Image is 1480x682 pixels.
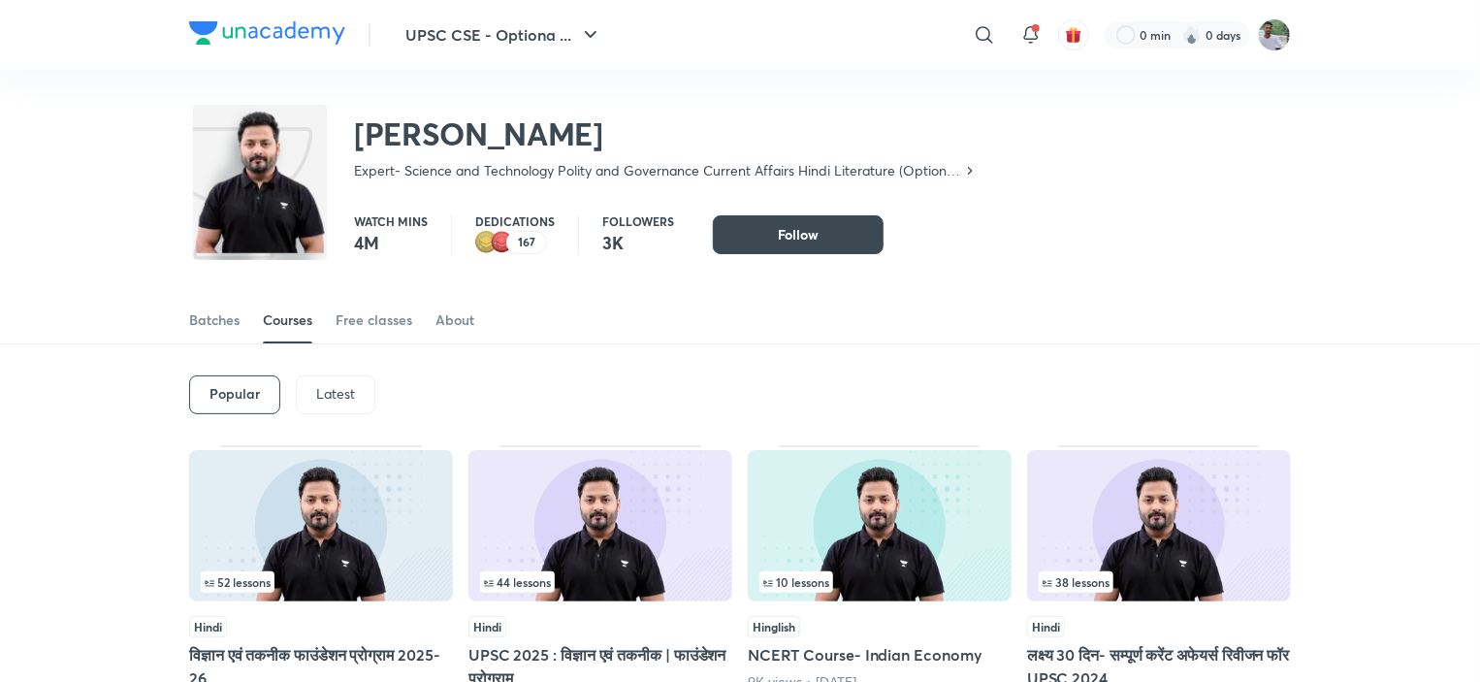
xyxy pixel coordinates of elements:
img: educator badge2 [475,231,499,254]
span: Hindi [189,616,227,637]
span: Hindi [1027,616,1065,637]
div: left [1039,571,1279,593]
img: educator badge1 [491,231,514,254]
div: About [435,310,474,330]
div: infosection [480,571,721,593]
div: left [759,571,1000,593]
a: About [435,297,474,343]
button: Follow [713,215,884,254]
p: 4M [354,231,428,254]
div: left [201,571,441,593]
h6: Popular [209,386,260,402]
div: left [480,571,721,593]
div: Courses [263,310,312,330]
a: Courses [263,297,312,343]
h2: [PERSON_NAME] [354,114,978,153]
div: infocontainer [201,571,441,593]
a: Free classes [336,297,412,343]
span: Hinglish [748,616,800,637]
img: Thumbnail [189,450,453,601]
span: Hindi [468,616,506,637]
p: Dedications [475,215,555,227]
p: 3K [602,231,674,254]
img: avatar [1065,26,1082,44]
a: Batches [189,297,240,343]
h5: NCERT Course- Indian Economy [748,643,1012,666]
a: Company Logo [189,21,345,49]
span: 44 lessons [484,576,551,588]
img: Thumbnail [748,450,1012,601]
p: Watch mins [354,215,428,227]
div: infocontainer [759,571,1000,593]
img: iSmart Roshan [1258,18,1291,51]
div: infosection [759,571,1000,593]
span: Follow [778,225,819,244]
p: Expert- Science and Technology Polity and Governance Current Affairs Hindi Literature (Optional p... [354,161,962,180]
span: 10 lessons [763,576,829,588]
p: Followers [602,215,674,227]
p: Latest [316,386,355,402]
div: infosection [201,571,441,593]
div: infosection [1039,571,1279,593]
button: UPSC CSE - Optiona ... [394,16,614,54]
span: 38 lessons [1043,576,1110,588]
img: Thumbnail [1027,450,1291,601]
div: infocontainer [1039,571,1279,593]
div: Batches [189,310,240,330]
img: streak [1182,25,1202,45]
span: 52 lessons [205,576,271,588]
p: 167 [518,236,535,249]
button: avatar [1058,19,1089,50]
img: Company Logo [189,21,345,45]
div: infocontainer [480,571,721,593]
div: Free classes [336,310,412,330]
img: class [193,109,327,255]
img: Thumbnail [468,450,732,601]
